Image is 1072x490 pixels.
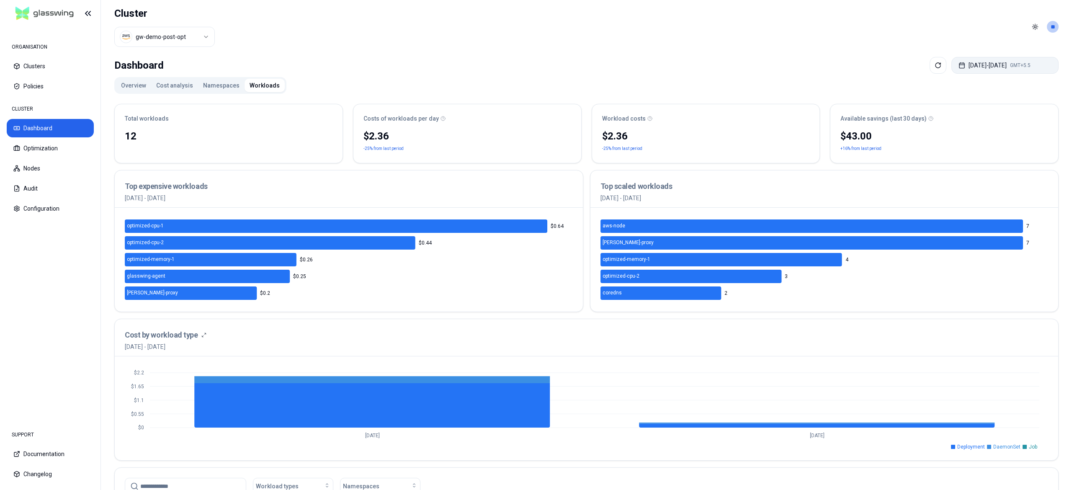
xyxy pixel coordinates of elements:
div: gw-demo-post-opt [136,33,186,41]
span: [DATE] - [DATE] [125,343,206,351]
button: Configuration [7,199,94,218]
div: $2.36 [363,129,571,143]
div: SUPPORT [7,426,94,443]
div: $43.00 [840,129,1048,143]
p: -25% from last period [602,144,642,153]
div: CLUSTER [7,101,94,117]
tspan: [DATE] [365,433,380,438]
button: Cost analysis [151,79,198,92]
tspan: $0 [138,425,144,431]
tspan: $0.55 [131,411,144,417]
button: Select a value [114,27,215,47]
button: Overview [116,79,151,92]
span: DaemonSet [993,444,1020,450]
button: Workloads [245,79,285,92]
button: Changelog [7,465,94,483]
div: Workload costs [602,114,810,123]
p: +16% from last period [840,144,881,153]
img: GlassWing [12,4,77,23]
button: Clusters [7,57,94,75]
div: Available savings (last 30 days) [840,114,1048,123]
div: Costs of workloads per day [363,114,571,123]
p: [DATE] - [DATE] [600,194,1049,202]
span: GMT+5.5 [1010,62,1031,69]
p: [DATE] - [DATE] [125,194,573,202]
button: Documentation [7,445,94,463]
h3: Top scaled workloads [600,181,1049,192]
tspan: $2.2 [134,370,144,376]
tspan: [DATE] [810,433,825,438]
div: $2.36 [602,129,810,143]
button: Audit [7,179,94,198]
span: Deployment [957,444,985,450]
button: Namespaces [198,79,245,92]
h3: Top expensive workloads [125,181,573,192]
div: ORGANISATION [7,39,94,55]
button: Nodes [7,159,94,178]
h3: Cost by workload type [125,329,198,341]
button: Policies [7,77,94,95]
h1: Cluster [114,7,215,20]
div: 12 [125,129,332,143]
button: [DATE]-[DATE]GMT+5.5 [951,57,1059,74]
img: aws [122,33,130,41]
button: Optimization [7,139,94,157]
tspan: $1.1 [134,397,144,403]
button: Dashboard [7,119,94,137]
span: Job [1029,444,1037,450]
tspan: $1.65 [131,384,144,389]
div: Total workloads [125,114,332,123]
p: -25% from last period [363,144,404,153]
div: Dashboard [114,57,164,74]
